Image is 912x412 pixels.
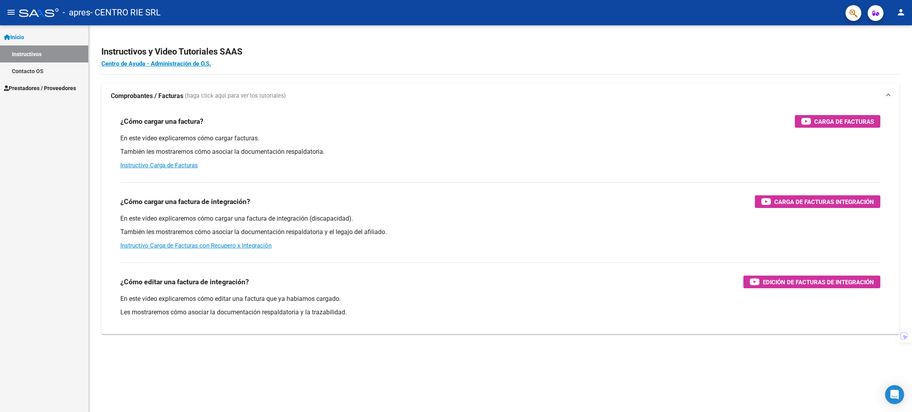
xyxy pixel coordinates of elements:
span: Carga de Facturas Integración [774,197,874,207]
a: Centro de Ayuda - Administración de O.S. [101,60,211,67]
span: - CENTRO RIE SRL [90,4,161,21]
p: También les mostraremos cómo asociar la documentación respaldatoria y el legajo del afiliado. [120,228,880,236]
h2: Instructivos y Video Tutoriales SAAS [101,44,899,59]
button: Edición de Facturas de integración [743,276,880,288]
div: Open Intercom Messenger [885,385,904,404]
a: Instructivo Carga de Facturas con Recupero x Integración [120,242,272,249]
span: Inicio [4,33,24,42]
a: Instructivo Carga de Facturas [120,162,198,169]
h3: ¿Cómo cargar una factura de integración? [120,196,250,207]
mat-icon: person [896,8,906,17]
span: Prestadores / Proveedores [4,84,76,93]
p: También les mostraremos cómo asociar la documentación respaldatoria. [120,147,880,156]
span: (haga click aquí para ver los tutoriales) [185,92,286,100]
span: - apres [63,4,90,21]
div: Comprobantes / Facturas (haga click aquí para ver los tutoriales) [101,109,899,334]
p: En este video explicaremos cómo cargar facturas. [120,134,880,143]
p: En este video explicaremos cómo editar una factura que ya habíamos cargado. [120,295,880,303]
button: Carga de Facturas [795,115,880,128]
strong: Comprobantes / Facturas [111,92,183,100]
mat-expansion-panel-header: Comprobantes / Facturas (haga click aquí para ver los tutoriales) [101,83,899,109]
h3: ¿Cómo cargar una factura? [120,116,203,127]
h3: ¿Cómo editar una factura de integración? [120,276,249,287]
button: Carga de Facturas Integración [755,195,880,208]
mat-icon: menu [6,8,16,17]
p: Les mostraremos cómo asociar la documentación respaldatoria y la trazabilidad. [120,308,880,317]
span: Edición de Facturas de integración [763,277,874,287]
span: Carga de Facturas [814,117,874,127]
p: En este video explicaremos cómo cargar una factura de integración (discapacidad). [120,214,880,223]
